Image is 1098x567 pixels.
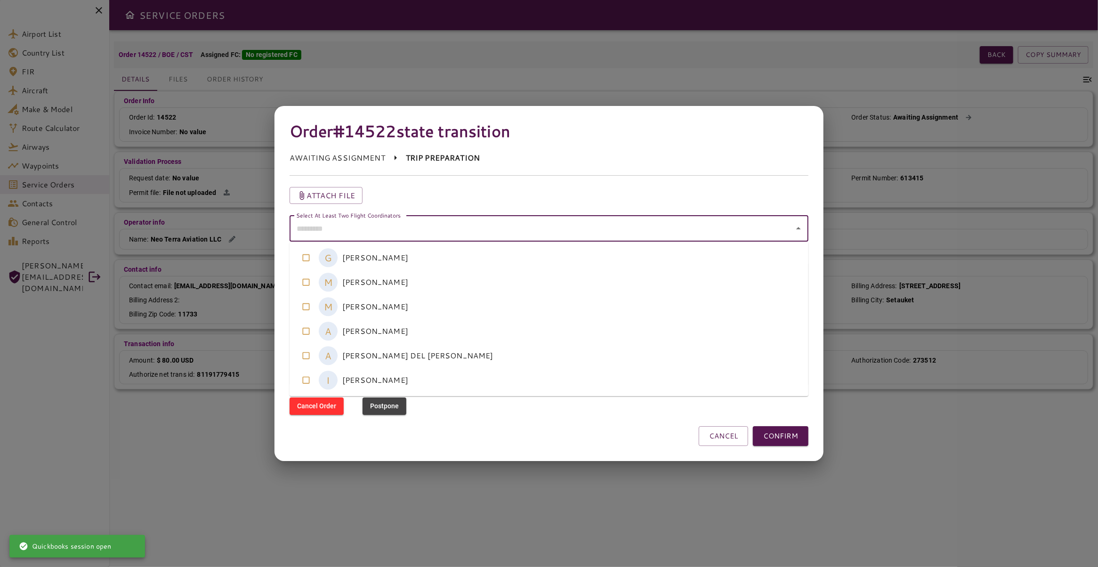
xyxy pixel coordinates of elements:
p: AWAITING ASSIGNMENT [290,152,385,163]
div: M [319,297,338,316]
li: [PERSON_NAME] [290,319,808,343]
div: M [319,273,338,292]
button: Postpone [363,397,406,415]
div: G [319,248,338,267]
div: Quickbooks session open [19,538,111,555]
button: Cancel Order [290,397,344,415]
li: [PERSON_NAME] [290,368,808,392]
div: I [319,371,338,389]
li: [PERSON_NAME] DEL [PERSON_NAME] [290,343,808,368]
li: [PERSON_NAME] [290,294,808,319]
h4: Order #14522 state transition [290,121,808,141]
li: [PERSON_NAME] [290,270,808,294]
div: A [319,322,338,340]
button: Close [792,222,805,235]
label: Select At Least Two Flight Coordinators [296,211,401,219]
div: A [319,346,338,365]
p: TRIP PREPARATION [406,152,480,163]
button: Attach file [290,187,363,204]
p: Attach file [307,190,355,201]
button: CANCEL [699,426,748,446]
li: [PERSON_NAME] [290,245,808,270]
button: CONFIRM [753,426,808,446]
